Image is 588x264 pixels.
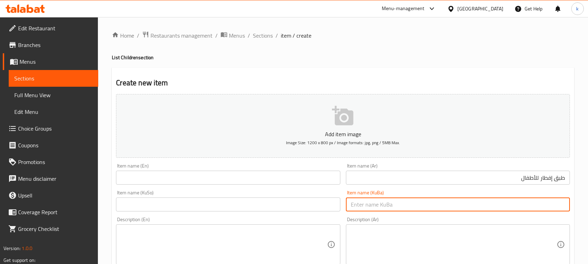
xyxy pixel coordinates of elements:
[3,220,98,237] a: Grocery Checklist
[229,31,245,40] span: Menus
[253,31,273,40] a: Sections
[9,87,98,103] a: Full Menu View
[142,31,212,40] a: Restaurants management
[3,137,98,154] a: Coupons
[220,31,245,40] a: Menus
[215,31,218,40] li: /
[14,74,93,83] span: Sections
[150,31,212,40] span: Restaurants management
[112,31,134,40] a: Home
[18,208,93,216] span: Coverage Report
[3,187,98,204] a: Upsell
[116,94,570,158] button: Add item imageImage Size: 1200 x 800 px / Image formats: jpg, png / 5MB Max.
[22,244,32,253] span: 1.0.0
[9,103,98,120] a: Edit Menu
[3,53,98,70] a: Menus
[18,41,93,49] span: Branches
[18,124,93,133] span: Choice Groups
[127,130,559,138] p: Add item image
[346,197,570,211] input: Enter name KuBa
[457,5,503,13] div: [GEOGRAPHIC_DATA]
[14,91,93,99] span: Full Menu View
[248,31,250,40] li: /
[3,244,21,253] span: Version:
[18,158,93,166] span: Promotions
[3,20,98,37] a: Edit Restaurant
[18,191,93,200] span: Upsell
[3,120,98,137] a: Choice Groups
[116,78,570,88] h2: Create new item
[382,5,425,13] div: Menu-management
[3,204,98,220] a: Coverage Report
[112,31,574,40] nav: breadcrumb
[346,171,570,185] input: Enter name Ar
[116,197,340,211] input: Enter name KuSo
[576,5,579,13] span: k
[3,170,98,187] a: Menu disclaimer
[276,31,278,40] li: /
[20,57,93,66] span: Menus
[18,24,93,32] span: Edit Restaurant
[18,225,93,233] span: Grocery Checklist
[3,154,98,170] a: Promotions
[18,174,93,183] span: Menu disclaimer
[116,171,340,185] input: Enter name En
[14,108,93,116] span: Edit Menu
[281,31,311,40] span: item / create
[286,139,400,147] span: Image Size: 1200 x 800 px / Image formats: jpg, png / 5MB Max.
[18,141,93,149] span: Coupons
[3,37,98,53] a: Branches
[112,54,574,61] h4: List Children section
[9,70,98,87] a: Sections
[137,31,139,40] li: /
